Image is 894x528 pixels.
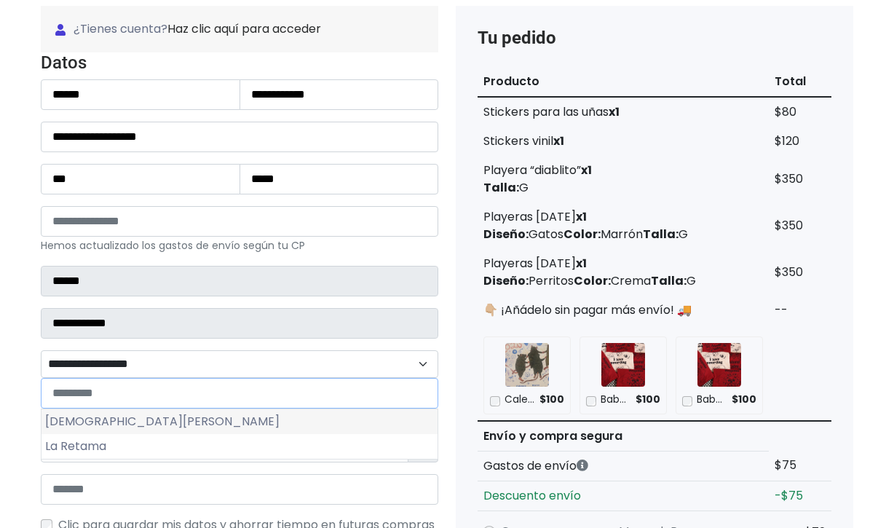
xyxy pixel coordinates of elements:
h4: Datos [41,52,438,74]
p: Perritos Crema G [483,272,763,290]
td: Stickers para las uñas [478,97,769,127]
td: $350 [769,156,831,202]
strong: Diseño: [483,226,529,243]
img: Baby tee Edward Cullen [601,343,645,387]
td: Playeras [DATE] [478,202,769,249]
strong: Talla: [483,179,519,196]
p: Gatos Marrón G [483,226,763,243]
td: -- [769,296,831,325]
strong: x1 [581,162,592,178]
p: Baby tee dogs [697,393,727,407]
strong: Diseño: [483,272,529,289]
td: 👇🏼 ¡Añádelo sin pagar más envío! 🚚 [478,296,769,325]
p: Calendario 2025 [505,393,535,407]
strong: Color: [574,272,611,289]
td: -$ [769,481,831,511]
th: Producto [478,67,769,97]
small: Hemos actualizado los gastos de envío según tu CP [41,238,305,253]
span: $100 [539,393,564,407]
p: Baby tee Edward Cullen [601,393,631,407]
td: $75 [769,451,831,481]
th: Envío y compra segura [478,421,769,452]
th: Total [769,67,831,97]
td: $350 [769,202,831,249]
strong: x1 [576,255,587,272]
strong: Talla: [643,226,679,243]
span: $100 [636,393,660,407]
span: ¿Tienes cuenta? [55,20,424,38]
img: Calendario 2025 [505,343,549,387]
img: Baby tee dogs [697,343,741,387]
p: G [483,179,763,197]
th: Gastos de envío [478,451,769,481]
td: $80 [769,97,831,127]
strong: x1 [609,103,620,120]
strong: Color: [563,226,601,243]
input: este campo es obligatorio [41,79,240,110]
span: 75 [788,487,803,504]
h4: Tu pedido [478,28,831,49]
span: $100 [732,393,756,407]
li: La Retama [41,434,438,459]
td: $350 [769,249,831,296]
th: Descuento envío [478,481,769,511]
li: [DEMOGRAPHIC_DATA][PERSON_NAME] [41,409,438,434]
td: Playeras [DATE] [478,249,769,296]
td: Stickers vinil [478,127,769,156]
i: Los gastos de envío dependen de códigos postales. ¡Te puedes llevar más productos en un solo envío ! [577,460,588,471]
strong: Talla: [651,272,687,289]
strong: x1 [576,208,587,225]
strong: x1 [553,133,564,149]
a: Haz clic aquí para acceder [167,20,321,37]
td: Playera “diablito” [478,156,769,202]
td: $120 [769,127,831,156]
